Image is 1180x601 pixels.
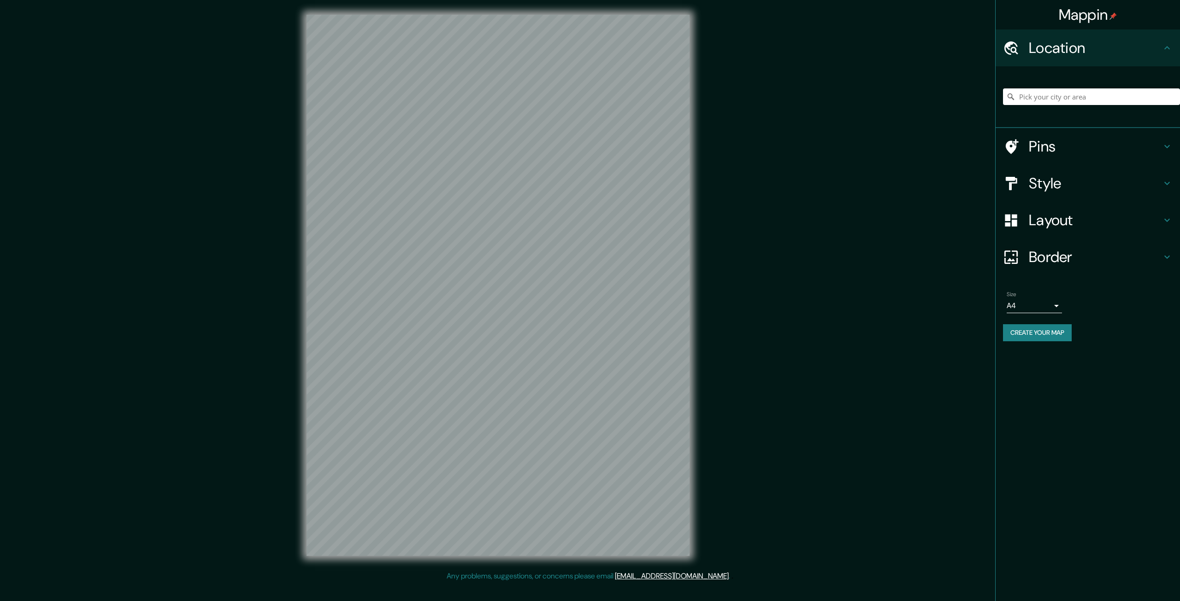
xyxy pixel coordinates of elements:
div: A4 [1007,298,1062,313]
div: Border [996,239,1180,275]
canvas: Map [307,15,690,556]
a: [EMAIL_ADDRESS][DOMAIN_NAME] [615,571,729,581]
div: . [730,571,732,582]
div: Style [996,165,1180,202]
h4: Border [1029,248,1162,266]
h4: Mappin [1059,6,1117,24]
input: Pick your city or area [1003,88,1180,105]
div: . [732,571,733,582]
div: Location [996,29,1180,66]
h4: Location [1029,39,1162,57]
img: pin-icon.png [1109,12,1117,20]
button: Create your map [1003,324,1072,341]
h4: Style [1029,174,1162,193]
h4: Pins [1029,137,1162,156]
div: Layout [996,202,1180,239]
p: Any problems, suggestions, or concerns please email . [447,571,730,582]
div: Pins [996,128,1180,165]
h4: Layout [1029,211,1162,229]
label: Size [1007,291,1016,298]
